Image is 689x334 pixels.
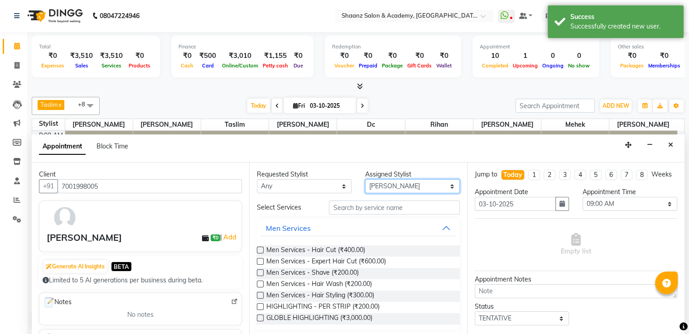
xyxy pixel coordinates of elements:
[222,232,238,243] a: Add
[365,170,460,179] div: Assigned Stylist
[58,101,62,108] a: x
[357,51,380,61] div: ₹0
[570,22,677,31] div: Successfully created new user.
[58,179,242,193] input: Search by Name/Mobile/Email/Code
[570,12,677,22] div: Success
[544,170,555,180] li: 2
[37,131,65,140] div: 8:00 AM
[602,102,629,109] span: ADD NEW
[65,119,133,130] span: [PERSON_NAME]
[405,62,434,69] span: Gift Cards
[605,170,617,180] li: 6
[475,187,569,197] div: Appointment Date
[561,233,591,256] span: Empty list
[220,232,238,243] span: |
[646,62,683,69] span: Memberships
[357,62,380,69] span: Prepaid
[609,119,677,130] span: [PERSON_NAME]
[52,205,78,231] img: avatar
[473,119,541,130] span: [PERSON_NAME]
[511,51,540,61] div: 1
[96,142,128,150] span: Block Time
[127,310,154,320] span: No notes
[574,170,586,180] li: 4
[480,43,592,51] div: Appointment
[503,170,522,180] div: Today
[590,170,602,180] li: 5
[196,51,220,61] div: ₹500
[266,302,380,313] span: HIGHLIGHTING - PER STRIP (₹200.00)
[566,51,592,61] div: 0
[67,51,96,61] div: ₹3,510
[201,119,269,130] span: Taslim
[475,275,677,284] div: Appointment Notes
[43,260,107,273] button: Generate AI Insights
[405,119,473,130] span: Rihan
[337,119,405,130] span: dc
[434,62,454,69] span: Wallet
[480,51,511,61] div: 10
[100,3,140,29] b: 08047224946
[200,62,216,69] span: Card
[47,231,122,244] div: [PERSON_NAME]
[99,62,124,69] span: Services
[266,257,386,268] span: Men Services - Expert Hair Cut (₹600.00)
[528,170,540,180] li: 1
[178,51,196,61] div: ₹0
[73,62,91,69] span: Sales
[651,170,672,179] div: Weeks
[475,197,556,211] input: yyyy-mm-dd
[178,43,306,51] div: Finance
[39,179,58,193] button: +91
[247,99,270,113] span: Today
[220,62,260,69] span: Online/Custom
[646,51,683,61] div: ₹0
[39,51,67,61] div: ₹0
[664,138,677,152] button: Close
[291,102,307,109] span: Fri
[266,245,365,257] span: Men Services - Hair Cut (₹400.00)
[583,187,677,197] div: Appointment Time
[111,262,131,271] span: BETA
[39,138,86,155] span: Appointment
[380,51,405,61] div: ₹0
[434,51,454,61] div: ₹0
[618,51,646,61] div: ₹0
[266,268,359,279] span: Men Services - Shave (₹200.00)
[39,170,242,179] div: Client
[511,62,540,69] span: Upcoming
[39,43,153,51] div: Total
[96,51,126,61] div: ₹3,510
[541,119,609,130] span: mehek
[257,170,352,179] div: Requested Stylist
[266,291,374,302] span: Men Services - Hair Styling (₹300.00)
[475,302,569,311] div: Status
[636,170,648,180] li: 8
[559,170,571,180] li: 3
[78,100,92,108] span: +8
[332,43,454,51] div: Redemption
[266,223,311,234] div: Men Services
[405,51,434,61] div: ₹0
[43,296,72,308] span: Notes
[380,62,405,69] span: Package
[32,119,65,129] div: Stylist
[260,51,290,61] div: ₹1,155
[618,62,646,69] span: Packages
[332,62,357,69] span: Voucher
[133,119,201,130] span: [PERSON_NAME]
[516,99,595,113] input: Search Appointment
[540,51,566,61] div: 0
[43,276,238,285] div: Limited to 5 AI generations per business during beta.
[291,62,305,69] span: Due
[329,200,459,215] input: Search by service name
[260,220,456,236] button: Men Services
[600,100,631,112] button: ADD NEW
[220,51,260,61] div: ₹3,010
[307,99,352,113] input: 2025-10-03
[40,101,58,108] span: Taslim
[621,170,632,180] li: 7
[266,313,372,324] span: GLOBLE HIGHLIGHTING (₹3,000.00)
[211,234,220,242] span: ₹0
[269,119,337,130] span: [PERSON_NAME]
